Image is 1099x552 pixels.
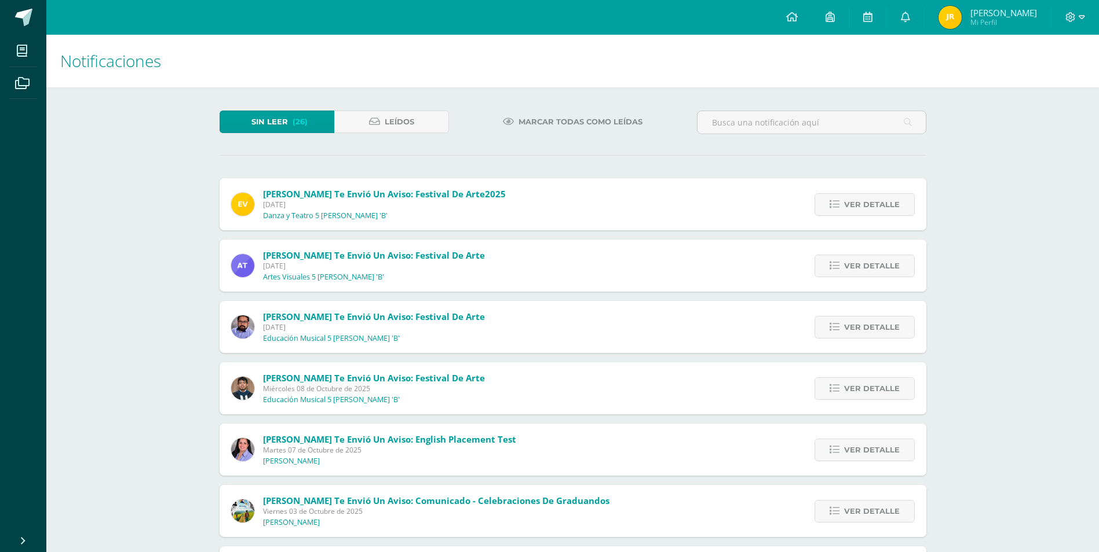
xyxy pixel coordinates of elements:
[60,50,161,72] span: Notificaciones
[844,255,900,277] span: Ver detalle
[970,7,1037,19] span: [PERSON_NAME]
[844,439,900,461] span: Ver detalle
[263,188,506,200] span: [PERSON_NAME] te envió un aviso: Festival de arte2025
[231,193,254,216] img: 383db5ddd486cfc25017fad405f5d727.png
[844,194,900,215] span: Ver detalle
[488,111,657,133] a: Marcar todas como leídas
[231,438,254,461] img: fcfe301c019a4ea5441e6928b14c91ea.png
[263,200,506,209] span: [DATE]
[844,317,900,338] span: Ver detalle
[231,499,254,522] img: a257b9d1af4285118f73fe144f089b76.png
[263,506,609,516] span: Viernes 03 de Octubre de 2025
[263,211,388,220] p: Danza y Teatro 5 [PERSON_NAME] 'B'
[263,518,320,527] p: [PERSON_NAME]
[263,334,400,343] p: Educación Musical 5 [PERSON_NAME] 'B'
[263,445,516,455] span: Martes 07 de Octubre de 2025
[263,372,485,384] span: [PERSON_NAME] te envió un aviso: Festival de Arte
[220,111,334,133] a: Sin leer(26)
[844,501,900,522] span: Ver detalle
[698,111,926,134] input: Busca una notificación aquí
[293,111,308,133] span: (26)
[263,273,384,282] p: Artes Visuales 5 [PERSON_NAME] 'B'
[263,457,320,466] p: [PERSON_NAME]
[970,17,1037,27] span: Mi Perfil
[519,111,642,133] span: Marcar todas como leídas
[385,111,414,133] span: Leídos
[231,377,254,400] img: 1395cc2228810b8e70f48ddc66b3ae79.png
[939,6,962,29] img: 22ef99f0cf07617984bde968a932628e.png
[263,395,400,404] p: Educación Musical 5 [PERSON_NAME] 'B'
[231,254,254,277] img: e0d417c472ee790ef5578283e3430836.png
[231,315,254,338] img: fe2f5d220dae08f5bb59c8e1ae6aeac3.png
[263,433,516,445] span: [PERSON_NAME] te envió un aviso: English Placement Test
[263,384,485,393] span: Miércoles 08 de Octubre de 2025
[263,322,485,332] span: [DATE]
[263,311,485,322] span: [PERSON_NAME] te envió un aviso: Festival de Arte
[263,495,609,506] span: [PERSON_NAME] te envió un aviso: Comunicado - Celebraciones de Graduandos
[263,261,485,271] span: [DATE]
[251,111,288,133] span: Sin leer
[263,249,485,261] span: [PERSON_NAME] te envió un aviso: Festival de Arte
[844,378,900,399] span: Ver detalle
[334,111,449,133] a: Leídos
